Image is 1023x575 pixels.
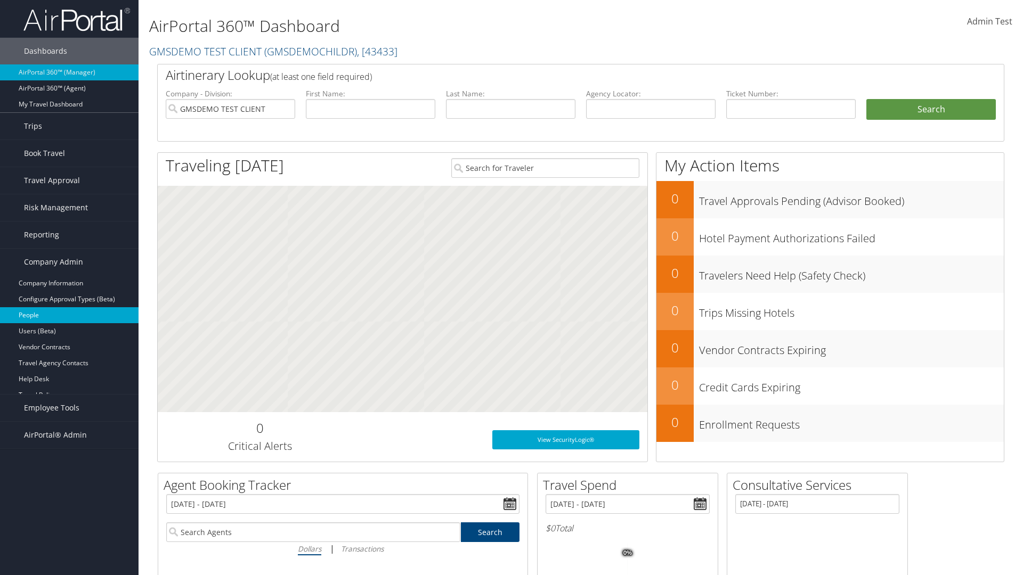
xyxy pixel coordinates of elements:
h2: 0 [656,264,694,282]
h2: 0 [656,227,694,245]
label: Last Name: [446,88,575,99]
h6: Total [546,522,710,534]
tspan: 0% [623,550,632,556]
h3: Travel Approvals Pending (Advisor Booked) [699,188,1004,209]
div: | [166,542,519,555]
a: 0Hotel Payment Authorizations Failed [656,218,1004,256]
label: Company - Division: [166,88,295,99]
a: Search [461,522,520,542]
h3: Trips Missing Hotels [699,300,1004,321]
span: Reporting [24,221,59,248]
h1: My Action Items [656,154,1004,177]
input: Search for Traveler [451,158,639,178]
i: Dollars [298,544,321,554]
span: Risk Management [24,194,88,221]
span: (at least one field required) [270,71,372,83]
h3: Hotel Payment Authorizations Failed [699,226,1004,246]
span: , [ 43433 ] [357,44,397,59]
a: 0Credit Cards Expiring [656,367,1004,405]
label: First Name: [306,88,435,99]
h2: 0 [656,413,694,431]
h3: Credit Cards Expiring [699,375,1004,395]
h2: Airtinerary Lookup [166,66,925,84]
a: GMSDEMO TEST CLIENT [149,44,397,59]
span: Company Admin [24,249,83,275]
h2: Agent Booking Tracker [164,476,527,494]
h3: Critical Alerts [166,439,354,454]
h2: Travel Spend [543,476,718,494]
h2: 0 [656,376,694,394]
h3: Enrollment Requests [699,412,1004,432]
img: airportal-logo.png [23,7,130,32]
input: Search Agents [166,522,460,542]
h2: 0 [166,419,354,437]
span: Admin Test [967,15,1012,27]
a: 0Travel Approvals Pending (Advisor Booked) [656,181,1004,218]
span: Dashboards [24,38,67,64]
span: Book Travel [24,140,65,167]
a: 0Travelers Need Help (Safety Check) [656,256,1004,293]
h2: 0 [656,301,694,319]
label: Agency Locator: [586,88,716,99]
a: View SecurityLogic® [492,430,639,449]
h2: 0 [656,190,694,208]
span: AirPortal® Admin [24,422,87,448]
span: Travel Approval [24,167,80,194]
a: 0Enrollment Requests [656,405,1004,442]
button: Search [866,99,996,120]
i: Transactions [341,544,384,554]
a: 0Trips Missing Hotels [656,293,1004,330]
a: Admin Test [967,5,1012,38]
a: 0Vendor Contracts Expiring [656,330,1004,367]
h2: 0 [656,339,694,357]
h3: Travelers Need Help (Safety Check) [699,263,1004,283]
span: ( GMSDEMOCHILDR ) [264,44,357,59]
h2: Consultative Services [733,476,907,494]
span: Trips [24,113,42,139]
label: Ticket Number: [726,88,856,99]
h1: AirPortal 360™ Dashboard [149,15,725,37]
span: Employee Tools [24,395,79,421]
h3: Vendor Contracts Expiring [699,338,1004,358]
h1: Traveling [DATE] [166,154,284,177]
span: $0 [546,522,555,534]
